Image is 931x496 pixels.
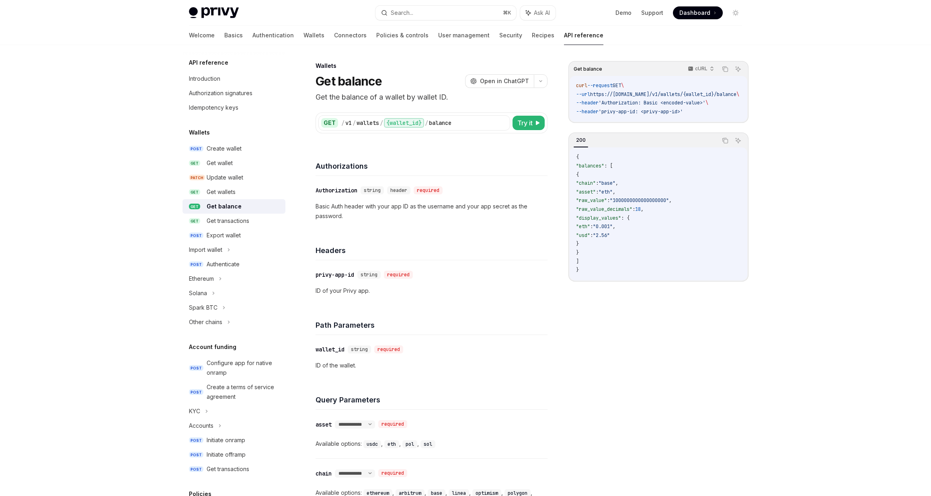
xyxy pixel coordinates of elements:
[189,452,203,458] span: POST
[189,88,252,98] div: Authorization signatures
[683,62,718,76] button: cURL
[593,223,613,230] span: "0.001"
[374,345,403,353] div: required
[613,223,615,230] span: ,
[207,144,242,153] div: Create wallet
[353,119,356,127] div: /
[189,274,214,284] div: Ethereum
[189,58,228,67] h5: API reference
[621,82,624,89] span: \
[189,342,236,352] h5: Account funding
[316,62,548,70] div: Wallets
[599,108,683,115] span: 'privy-app-id: <privy-app-id>'
[316,161,548,171] h4: Authorizations
[189,303,217,312] div: Spark BTC
[189,245,222,255] div: Import wallet
[384,440,399,448] code: eth
[587,82,613,89] span: --request
[189,288,207,298] div: Solana
[316,439,548,449] div: Available options:
[695,65,707,72] p: cURL
[345,119,352,127] div: v1
[189,7,239,18] img: light logo
[729,6,742,19] button: Toggle dark mode
[183,185,285,199] a: GETGet wallets
[465,74,534,88] button: Open in ChatGPT
[183,156,285,170] a: GETGet wallet
[183,380,285,404] a: POSTCreate a terms of service agreement
[610,197,669,204] span: "1000000000000000000"
[189,421,213,431] div: Accounts
[207,173,243,182] div: Update wallet
[183,86,285,100] a: Authorization signatures
[207,358,281,378] div: Configure app for native onramp
[576,206,632,212] span: "raw_value_decimals"
[376,26,429,45] a: Policies & controls
[590,232,593,239] span: :
[207,259,240,269] div: Authenticate
[189,204,200,210] span: GET
[224,26,243,45] a: Basics
[316,361,548,370] p: ID of the wallet.
[590,223,593,230] span: :
[576,197,607,204] span: "raw_value"
[316,320,548,331] h4: Path Parameters
[576,215,621,221] span: "display_values"
[576,108,599,115] span: --header
[576,154,579,160] span: {
[733,135,743,146] button: Ask AI
[189,218,200,224] span: GET
[621,215,630,221] span: : {
[252,26,294,45] a: Authentication
[641,206,644,212] span: ,
[380,119,383,127] div: /
[576,189,596,195] span: "asset"
[596,189,599,195] span: :
[517,118,533,128] span: Try it
[596,180,599,186] span: :
[316,74,382,88] h1: Get balance
[590,91,736,98] span: https://[DOMAIN_NAME]/v1/wallets/{wallet_id}/balance
[534,9,550,17] span: Ask AI
[632,206,635,212] span: :
[183,214,285,228] a: GETGet transactions
[316,202,548,221] p: Basic Auth header with your app ID as the username and your app secret as the password.
[183,257,285,271] a: POSTAuthenticate
[189,189,200,195] span: GET
[520,6,556,20] button: Ask AI
[316,92,548,103] p: Get the balance of a wallet by wallet ID.
[613,82,621,89] span: GET
[576,267,579,273] span: }
[564,26,603,45] a: API reference
[378,420,407,428] div: required
[341,119,345,127] div: /
[420,440,435,448] code: sol
[641,9,663,17] a: Support
[635,206,641,212] span: 18
[183,199,285,214] a: GETGet balance
[576,241,579,247] span: }
[615,180,618,186] span: ,
[207,158,233,168] div: Get wallet
[720,64,730,74] button: Copy the contents from the code block
[189,261,203,267] span: POST
[189,26,215,45] a: Welcome
[391,8,413,18] div: Search...
[189,365,203,371] span: POST
[576,232,590,239] span: "usd"
[189,160,200,166] span: GET
[576,258,579,265] span: ]
[351,346,368,353] span: string
[402,440,417,448] code: pol
[480,77,529,85] span: Open in ChatGPT
[733,64,743,74] button: Ask AI
[207,216,249,226] div: Get transactions
[189,74,220,84] div: Introduction
[499,26,522,45] a: Security
[316,245,548,256] h4: Headers
[316,186,357,194] div: Authorization
[604,163,613,169] span: : [
[183,141,285,156] a: POSTCreate wallet
[183,71,285,86] a: Introduction
[576,163,604,169] span: "balances"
